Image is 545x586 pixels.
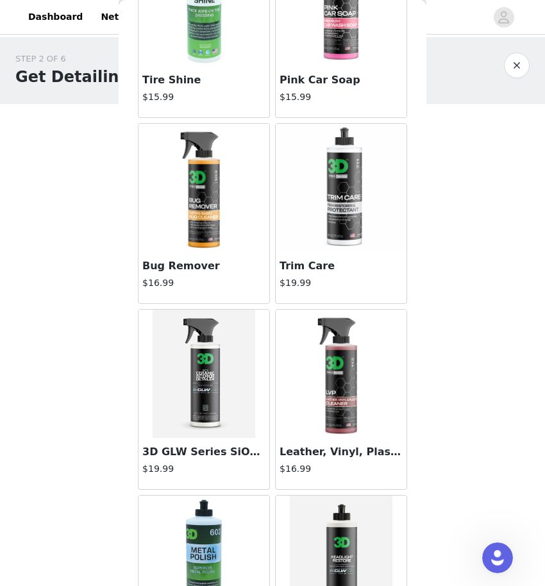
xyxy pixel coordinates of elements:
[142,90,265,104] h4: $15.99
[280,444,403,460] h3: Leather, Vinyl, Plastic Interior Cleaner
[142,462,265,476] h4: $19.99
[280,276,403,290] h4: $19.99
[142,276,265,290] h4: $16.99
[153,310,255,438] img: 3D GLW Series SiO2 Ceramic Interior Detailer
[277,124,405,252] img: Trim Care
[482,542,513,573] iframe: Intercom live chat
[498,7,510,28] div: avatar
[93,3,156,31] a: Networks
[280,90,403,104] h4: $15.99
[280,258,403,274] h3: Trim Care
[277,310,405,438] img: Leather, Vinyl, Plastic Interior Cleaner
[142,258,265,274] h3: Bug Remover
[280,72,403,88] h3: Pink Car Soap
[142,72,265,88] h3: Tire Shine
[21,3,90,31] a: Dashboard
[15,53,137,65] div: STEP 2 OF 6
[15,65,137,88] h1: Get Detailing!
[142,444,265,460] h3: 3D GLW Series SiO2 Ceramic Interior Detailer
[280,462,403,476] h4: $16.99
[140,124,268,252] img: Bug Remover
